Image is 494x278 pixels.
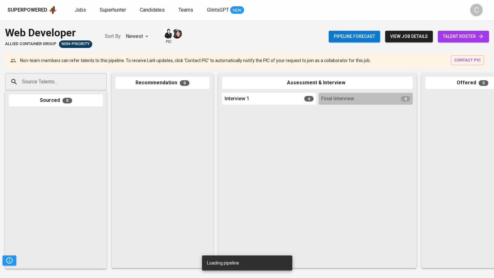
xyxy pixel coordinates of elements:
[126,31,151,42] div: Newest
[103,81,104,82] button: Open
[401,96,410,102] span: 0
[222,77,413,89] div: Assessment & Interview
[164,29,173,39] img: medwi@glints.com
[5,25,92,40] div: Web Developer
[59,41,92,47] span: Non-Priority
[479,80,488,86] span: 0
[59,40,92,48] div: Pending Client’s Feedback, Sufficient Talents in Pipeline
[207,257,239,269] div: Loading pipeline
[163,28,174,45] div: pic
[100,6,127,14] a: Superhunter
[321,95,354,102] span: Final Interview
[230,7,244,13] span: NEW
[454,57,481,64] span: contact pic
[180,80,189,86] span: 0
[140,6,166,14] a: Candidates
[100,7,126,13] span: Superhunter
[304,96,314,102] span: 0
[385,31,433,42] button: view job details
[126,33,143,40] p: Newest
[5,41,56,47] span: Allied Container Group
[20,57,371,64] p: Non-team members can refer talents to this pipeline. To receive Lark updates, click 'Contact PIC'...
[390,33,428,40] span: view job details
[207,7,229,13] span: GlintsGPT
[178,7,193,13] span: Teams
[105,33,121,40] p: Sort By
[451,55,484,65] button: contact pic
[207,6,244,14] a: GlintsGPT NEW
[49,5,57,15] img: app logo
[75,6,87,14] a: Jobs
[334,33,375,40] span: Pipeline forecast
[470,4,483,16] div: C
[62,98,72,103] span: 0
[9,94,103,107] div: Sourced
[3,255,16,265] button: Pipeline Triggers
[329,31,380,42] button: Pipeline forecast
[178,6,194,14] a: Teams
[443,33,484,40] span: talent roster
[140,7,165,13] span: Candidates
[8,7,47,14] div: Superpowered
[8,5,57,15] a: Superpoweredapp logo
[438,31,489,42] a: talent roster
[75,7,86,13] span: Jobs
[172,29,182,39] img: diazagista@glints.com
[225,95,249,102] span: Interview 1
[115,77,210,89] div: Recommendation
